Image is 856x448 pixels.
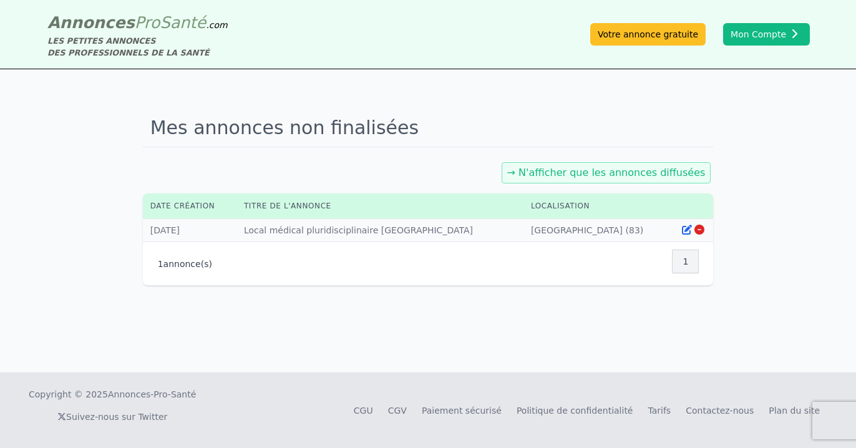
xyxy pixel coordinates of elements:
[769,406,820,416] a: Plan du site
[143,193,236,219] th: Date création
[206,20,227,30] span: .com
[523,219,673,242] td: [GEOGRAPHIC_DATA] (83)
[673,250,698,273] nav: Pagination
[236,219,523,242] td: Local médical pluridisciplinaire [GEOGRAPHIC_DATA]
[694,225,704,235] i: Supprimer l'annonce
[108,388,196,401] a: Annonces-Pro-Santé
[686,406,754,416] a: Contactez-nous
[29,388,196,401] div: Copyright © 2025
[158,258,212,270] p: annonce(s)
[160,13,206,32] span: Santé
[422,406,502,416] a: Paiement sécurisé
[523,193,673,219] th: Localisation
[517,406,633,416] a: Politique de confidentialité
[236,193,523,219] th: Titre de l'annonce
[723,23,810,46] button: Mon Compte
[143,219,236,242] td: [DATE]
[135,13,160,32] span: Pro
[388,406,407,416] a: CGV
[683,255,688,268] span: 1
[648,406,671,416] a: Tarifs
[682,225,692,235] i: Modifier l'annonce
[57,412,167,422] a: Suivez-nous sur Twitter
[47,35,228,59] div: LES PETITES ANNONCES DES PROFESSIONNELS DE LA SANTÉ
[507,167,706,178] a: → N'afficher que les annonces diffusées
[158,259,163,269] span: 1
[354,406,373,416] a: CGU
[47,13,135,32] span: Annonces
[590,23,706,46] a: Votre annonce gratuite
[143,109,714,147] h1: Mes annonces non finalisées
[47,13,228,32] a: AnnoncesProSanté.com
